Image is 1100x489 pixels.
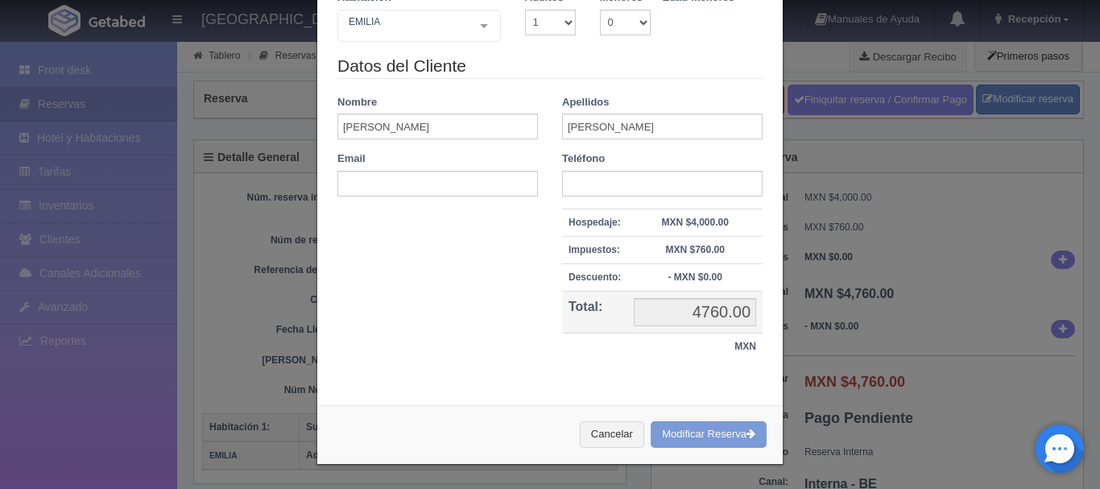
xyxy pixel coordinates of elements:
th: Total: [562,292,627,334]
label: Email [337,151,366,167]
strong: - MXN $0.00 [668,271,722,283]
label: Teléfono [562,151,605,167]
input: Seleccionar hab. [345,14,354,39]
th: Descuento: [562,263,627,291]
strong: MXN $760.00 [665,244,724,255]
th: Impuestos: [562,236,627,263]
button: Cancelar [580,421,644,448]
strong: MXN [734,341,756,352]
label: Apellidos [562,95,610,110]
span: EMILIA [345,14,468,30]
label: Nombre [337,95,377,110]
th: Hospedaje: [562,209,627,236]
legend: Datos del Cliente [337,54,763,79]
strong: MXN $4,000.00 [661,217,728,228]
